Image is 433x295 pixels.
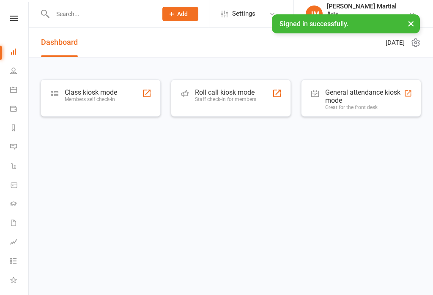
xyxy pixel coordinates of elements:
[162,7,198,21] button: Add
[41,28,78,57] a: Dashboard
[325,104,404,110] div: Great for the front desk
[10,233,29,252] a: Assessments
[177,11,188,17] span: Add
[10,81,29,100] a: Calendar
[195,88,256,96] div: Roll call kiosk mode
[10,43,29,62] a: Dashboard
[306,5,323,22] div: JM
[325,88,404,104] div: General attendance kiosk mode
[10,62,29,81] a: People
[280,20,348,28] span: Signed in successfully.
[10,100,29,119] a: Payments
[10,271,29,290] a: What's New
[232,4,255,23] span: Settings
[65,96,117,102] div: Members self check-in
[50,8,151,20] input: Search...
[10,119,29,138] a: Reports
[65,88,117,96] div: Class kiosk mode
[10,176,29,195] a: Product Sales
[327,3,408,18] div: [PERSON_NAME] Martial Arts
[403,14,419,33] button: ×
[195,96,256,102] div: Staff check-in for members
[386,38,405,48] span: [DATE]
